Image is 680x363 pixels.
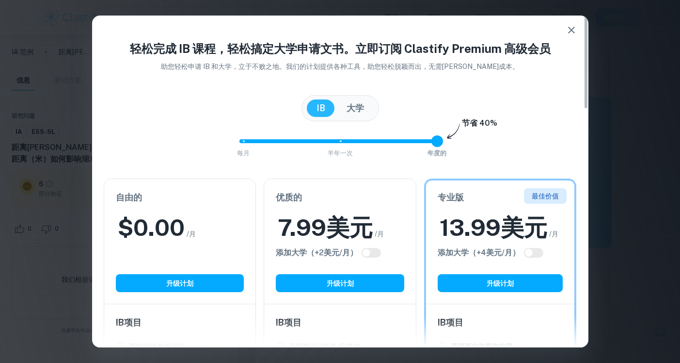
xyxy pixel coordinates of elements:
font: /月 [549,230,558,238]
font: 优质的 [276,192,302,202]
font: 2美元 [319,248,339,257]
h6: 单击即可查看所有其他学院特色。 [438,247,520,259]
font: 轻松完成 IB 课程，轻松搞定大学申请文书。立即订阅 Clastify Premium 高级会员 [130,42,551,55]
font: 每月 [237,149,250,157]
font: 自由的 [116,192,142,202]
font: 助您轻松申请 IB 和大学，立于不败之地。我们的计划提供各种工具，助您轻松脱颖而出，无需[PERSON_NAME]成本。 [161,63,519,70]
font: 年度的 [427,149,446,157]
font: 美元 [501,214,547,241]
font: 半年一次 [328,149,353,157]
img: subscription-arrow.svg [447,123,460,140]
font: （+ [469,248,481,257]
font: 最佳价值 [532,192,559,200]
button: 升级计划 [276,274,404,292]
font: /月） [339,248,358,257]
font: 节省 40% [462,118,497,128]
font: 13.99 [440,214,501,241]
font: 添加 [276,248,291,257]
font: IB [316,103,325,113]
font: 7.99 [278,214,326,241]
font: $ [118,214,133,241]
font: /月 [187,230,196,238]
font: /月 [375,230,384,238]
font: 大学 [453,248,469,257]
font: 专业版 [438,192,464,202]
button: 升级计划 [116,274,244,292]
font: 添加 [438,248,453,257]
font: 4美元 [481,248,502,257]
font: 美元 [326,214,373,241]
h6: 单击即可查看所有其他学院特色。 [276,247,358,259]
font: 大学 [347,103,364,113]
font: （+ [307,248,319,257]
font: 升级计划 [487,280,514,287]
font: 大学 [291,248,307,257]
font: 升级计划 [327,280,354,287]
button: 升级计划 [438,274,563,292]
font: 升级计划 [166,280,193,287]
font: 0.00 [133,214,185,241]
font: /月） [502,248,520,257]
